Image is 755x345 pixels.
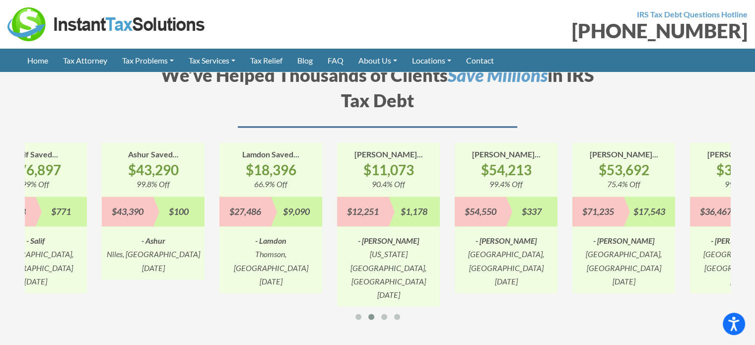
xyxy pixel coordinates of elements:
i: [US_STATE][GEOGRAPHIC_DATA], [GEOGRAPHIC_DATA] [350,249,426,285]
a: Blog [290,49,320,72]
i: 66.9% Off [254,179,287,189]
strong: Lamdon Saved... [242,149,299,159]
i: - [PERSON_NAME] [476,236,537,245]
i: [DATE] [495,276,518,286]
i: 99.8% Off [137,179,170,189]
strong: Salif Saved... [13,149,58,159]
i: [GEOGRAPHIC_DATA], [GEOGRAPHIC_DATA] [468,249,544,272]
strong: $11,073 [337,161,440,179]
strong: Ashur Saved... [128,149,179,159]
i: 90.4% Off [372,179,405,189]
i: 99.4% Off [489,179,523,189]
a: Tax Attorney [56,49,115,72]
div: $12,251 [337,197,389,226]
i: Niles, [GEOGRAPHIC_DATA] [107,249,200,259]
strong: [PERSON_NAME]... [354,149,423,159]
div: $771 [36,197,87,226]
strong: [PERSON_NAME]... [472,149,541,159]
div: $100 [153,197,205,226]
div: $1,178 [389,197,440,226]
a: Contact [459,49,501,72]
div: [PHONE_NUMBER] [385,21,748,41]
div: $36,467 [690,197,742,226]
i: [DATE] [377,290,400,299]
i: [DATE] [260,276,282,286]
i: [DATE] [613,276,635,286]
div: $71,235 [572,197,624,226]
h2: We’ve Helped Thousands of Clients in IRS Tax Debt [145,63,610,128]
strong: $43,290 [102,161,205,179]
i: - [PERSON_NAME] [358,236,419,245]
i: - Salif [26,236,45,245]
a: FAQ [320,49,351,72]
i: [DATE] [142,263,165,273]
a: Tax Problems [115,49,181,72]
strong: IRS Tax Debt Questions Hotline [637,9,748,19]
div: $9,090 [271,197,323,226]
div: $54,550 [455,197,506,226]
strong: $53,692 [572,161,675,179]
i: Save Millions [448,64,548,86]
i: - [PERSON_NAME] [593,236,654,245]
i: - Ashur [141,236,165,245]
i: Thomson, [GEOGRAPHIC_DATA] [234,249,308,272]
div: $43,390 [102,197,153,226]
div: $27,486 [219,197,271,226]
a: About Us [351,49,405,72]
i: [DATE] [730,276,753,286]
a: Home [20,49,56,72]
strong: $54,213 [455,161,557,179]
i: [GEOGRAPHIC_DATA], [GEOGRAPHIC_DATA] [586,249,662,272]
div: $17,543 [624,197,676,226]
i: 75.4% Off [607,179,640,189]
i: 99% Off [22,179,49,189]
a: Tax Services [181,49,243,72]
img: Instant Tax Solutions Logo [7,7,206,41]
strong: [PERSON_NAME]... [590,149,658,159]
i: [DATE] [24,276,47,286]
a: Tax Relief [243,49,290,72]
a: Instant Tax Solutions Logo [7,18,206,28]
strong: $18,396 [219,161,322,179]
div: $337 [506,197,558,226]
i: - Lamdon [255,236,286,245]
a: Locations [405,49,459,72]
